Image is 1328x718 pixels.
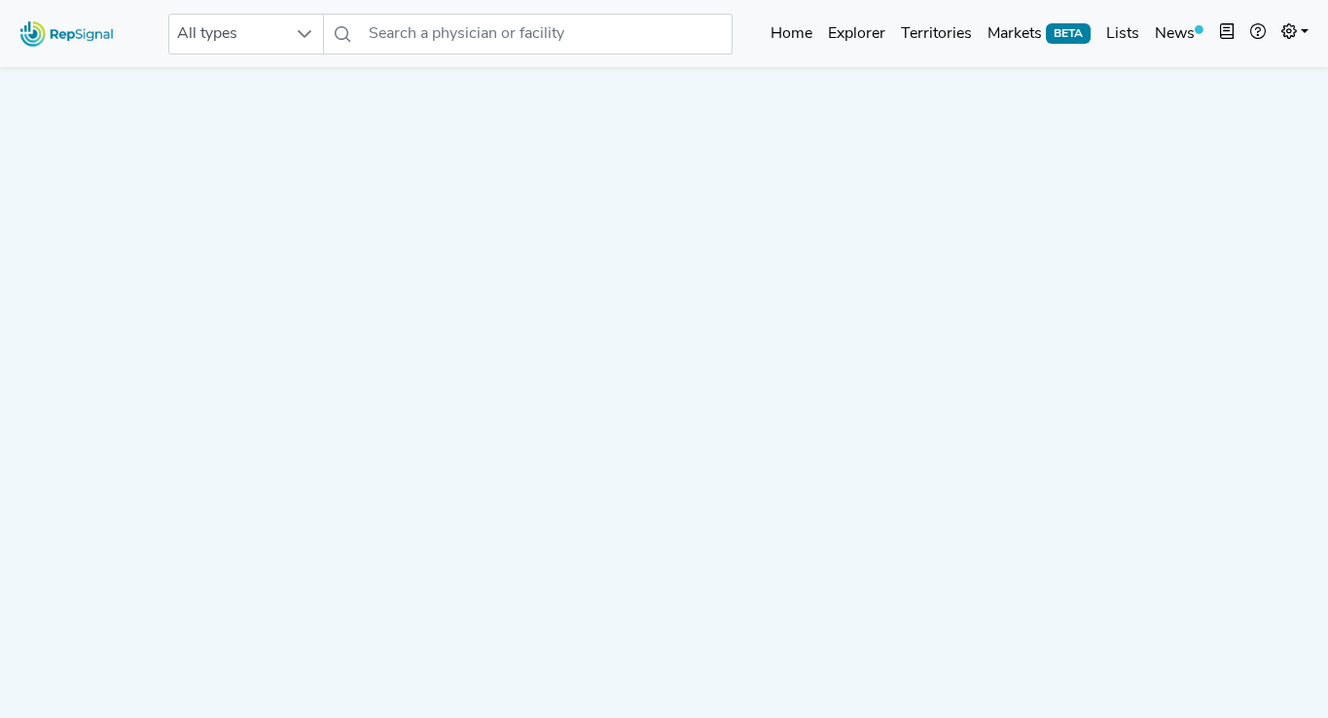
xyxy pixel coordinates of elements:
a: Territories [893,15,980,54]
a: News [1147,15,1211,54]
span: All types [169,15,286,54]
a: Lists [1098,15,1147,54]
a: Explorer [820,15,893,54]
a: MarketsBETA [980,15,1098,54]
button: Intel Book [1211,15,1242,54]
span: BETA [1046,23,1091,43]
a: Home [763,15,820,54]
input: Search a physician or facility [361,14,733,54]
